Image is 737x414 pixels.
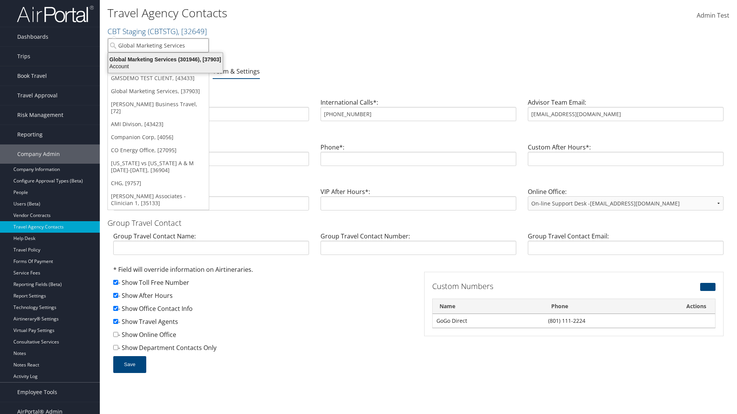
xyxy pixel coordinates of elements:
[107,187,315,217] div: VIP Toll Free*:
[433,314,544,328] td: GoGo Direct
[108,118,209,131] a: AMI Divison, [43423]
[17,383,57,402] span: Employee Tools
[107,26,207,36] a: CBT Staging
[113,356,146,373] button: Save
[108,72,209,85] a: GMSDEMO TEST CLIENT, [43433]
[113,330,413,343] div: - Show Online Office
[108,131,209,144] a: Companion Corp, [4056]
[315,143,522,172] div: Phone*:
[315,187,522,217] div: VIP After Hours*:
[108,85,209,98] a: Global Marketing Services, [37903]
[148,26,178,36] span: ( CBTSTG )
[315,98,522,127] div: International Calls*:
[113,343,413,356] div: - Show Department Contacts Only
[544,299,678,314] th: Phone: activate to sort column ascending
[544,314,678,328] td: (801) 111-2224
[107,98,315,127] div: Advisor Team Name:
[315,232,522,261] div: Group Travel Contact Number:
[17,47,30,66] span: Trips
[178,26,207,36] span: , [ 32649 ]
[522,187,729,217] div: Online Office:
[113,317,413,330] div: - Show Travel Agents
[108,177,209,190] a: CHG, [9757]
[108,157,209,177] a: [US_STATE] vs [US_STATE] A & M [DATE]-[DATE], [36904]
[17,145,60,164] span: Company Admin
[522,232,729,261] div: Group Travel Contact Email:
[17,27,48,46] span: Dashboards
[17,86,58,105] span: Travel Approval
[107,84,729,95] h3: Advisor Team
[107,232,315,261] div: Group Travel Contact Name:
[17,125,43,144] span: Reporting
[108,190,209,210] a: [PERSON_NAME] Associates - Clinician 1, [35133]
[113,265,413,278] div: * Field will override information on Airtineraries.
[432,281,619,292] h3: Custom Numbers
[108,98,209,118] a: [PERSON_NAME] Business Travel, [72]
[678,299,715,314] th: Actions: activate to sort column ascending
[522,143,729,172] div: Custom After Hours*:
[17,66,47,85] span: Book Travel
[107,218,729,228] h3: Group Travel Contact
[107,129,729,140] h3: Custom Contact
[697,11,729,20] span: Admin Test
[108,144,209,157] a: CO Energy Office, [27095]
[522,98,729,127] div: Advisor Team Email:
[104,63,227,70] div: Account
[113,278,413,291] div: - Show Toll Free Number
[108,38,209,53] input: Search Accounts
[113,304,413,317] div: - Show Office Contact Info
[213,67,260,76] a: Team & Settings
[433,299,544,314] th: Name: activate to sort column descending
[17,105,63,125] span: Risk Management
[107,173,729,184] h3: VIP
[107,5,522,21] h1: Travel Agency Contacts
[107,143,315,172] div: Custom Contact Label:
[113,291,413,304] div: - Show After Hours
[104,56,227,63] div: Global Marketing Services (301946), [37903]
[697,4,729,28] a: Admin Test
[17,5,94,23] img: airportal-logo.png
